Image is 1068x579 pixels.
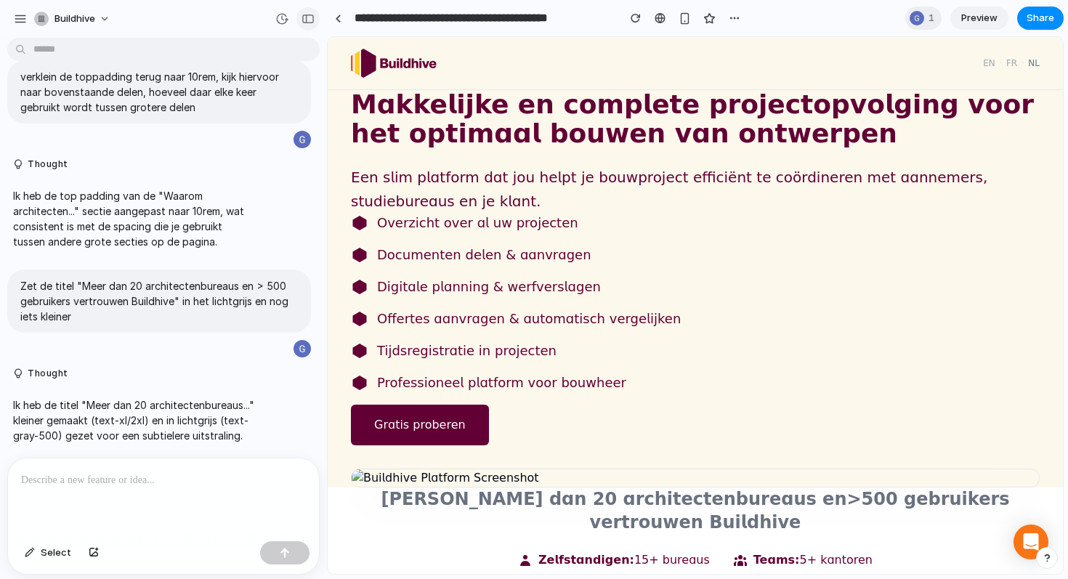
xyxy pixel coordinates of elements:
[961,11,998,25] span: Preview
[1027,11,1054,25] span: Share
[23,53,712,111] h1: Makkelijke en complete projectopvolging voor het optimaal bouwen van ontwerpen
[211,516,307,530] strong: Zelfstandigen:
[49,176,251,196] span: Overzicht over al uw projecten
[426,514,545,532] span: 5+ kantoren
[23,12,109,41] img: Buildhive
[700,20,712,32] button: NL
[672,20,674,32] span: ·
[20,278,298,324] p: Zet de titel "Meer dan 20 architectenbureaus en > 500 gebruikers vertrouwen Buildhive" in het lic...
[49,336,299,356] span: Professioneel platform voor bouwheer
[24,432,711,450] img: Buildhive Platform Screenshot
[13,397,256,443] p: Ik heb de titel "Meer dan 20 architectenbureaus..." kleiner gemaakt (text-xl/2xl) en in lichtgrij...
[679,20,689,32] button: FR
[54,12,95,26] span: Buildhive
[17,541,78,564] button: Select
[211,514,382,532] span: 15+ bureaus
[49,240,273,260] span: Digitale planning & werfverslagen
[905,7,942,30] div: 1
[49,272,353,292] span: Offertes aanvragen & automatisch vergelijken
[49,208,264,228] span: Documenten delen & aanvragen
[23,12,109,41] a: brand-logo
[23,450,712,497] h2: [PERSON_NAME] dan 20 architectenbureaus en > 500 gebruikers vertrouwen Buildhive
[49,304,229,324] span: Tijdsregistratie in projecten
[23,129,712,176] p: Een slim platform dat jou helpt je bouwproject efficiënt te coördineren met aannemers, studiebure...
[41,546,71,560] span: Select
[13,188,256,249] p: Ik heb de top padding van de "Waarom architecten..." sectie aangepast naar 10rem, wat consistent ...
[1017,7,1064,30] button: Share
[23,368,161,408] a: Gratis proberen
[929,11,939,25] span: 1
[28,7,118,31] button: Buildhive
[694,20,696,32] span: ·
[20,69,298,115] p: verklein de toppadding terug naar 10rem, kijk hiervoor naar bovenstaande delen, hoeveel daar elke...
[426,516,472,530] strong: Teams:
[950,7,1008,30] a: Preview
[655,20,668,32] button: EN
